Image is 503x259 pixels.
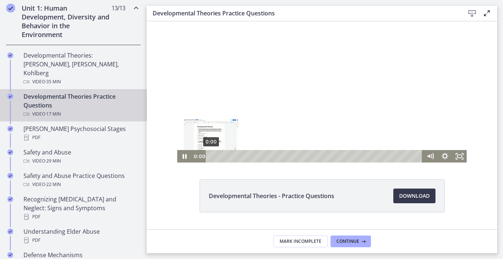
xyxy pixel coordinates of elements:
[23,195,138,221] div: Recognizing [MEDICAL_DATA] and Neglect: Signs and Symptoms
[23,124,138,142] div: [PERSON_NAME] Psychosocial Stages
[23,148,138,165] div: Safety and Abuse
[45,77,61,86] span: · 35 min
[23,236,138,245] div: PDF
[23,77,138,86] div: Video
[7,126,13,132] i: Completed
[7,173,13,179] i: Completed
[23,212,138,221] div: PDF
[7,252,13,258] i: Completed
[23,92,138,118] div: Developmental Theories Practice Questions
[45,157,61,165] span: · 29 min
[399,191,430,200] span: Download
[7,196,13,202] i: Completed
[23,227,138,245] div: Understanding Elder Abuse
[7,149,13,155] i: Completed
[22,4,111,39] h2: Unit 1: Human Development, Diversity and Behavior in the Environment
[23,180,138,189] div: Video
[7,229,13,234] i: Completed
[23,51,138,86] div: Developmental Theories: [PERSON_NAME], [PERSON_NAME], Kohlberg
[6,4,15,12] i: Completed
[153,9,453,18] h3: Developmental Theories Practice Questions
[393,189,435,203] a: Download
[280,238,321,244] span: Mark Incomplete
[23,157,138,165] div: Video
[273,236,328,247] button: Mark Incomplete
[23,133,138,142] div: PDF
[331,236,371,247] button: Continue
[209,191,334,200] span: Developmental Theories - Practice Questions
[45,180,61,189] span: · 22 min
[112,4,125,12] span: 13 / 13
[336,238,359,244] span: Continue
[7,94,13,99] i: Completed
[45,110,61,118] span: · 17 min
[7,52,13,58] i: Completed
[23,171,138,189] div: Safety and Abuse Practice Questions
[23,110,138,118] div: Video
